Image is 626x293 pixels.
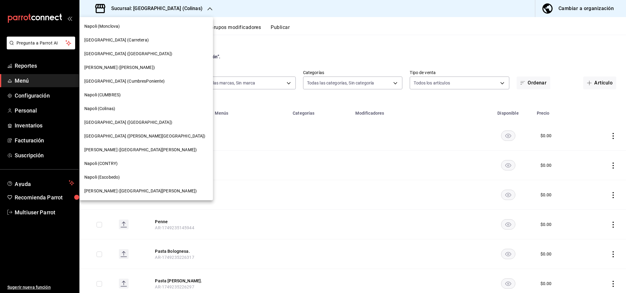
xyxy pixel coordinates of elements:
[84,147,197,153] span: [PERSON_NAME] ([GEOGRAPHIC_DATA][PERSON_NAME])
[84,105,115,112] span: Napoli (Colinas)
[79,88,213,102] div: Napoli (CUMBRES)
[79,116,213,129] div: [GEOGRAPHIC_DATA] ([GEOGRAPHIC_DATA])
[79,33,213,47] div: [GEOGRAPHIC_DATA] (Carretera)
[84,92,121,98] span: Napoli (CUMBRES)
[79,157,213,170] div: Napoli (CONTRY)
[79,74,213,88] div: [GEOGRAPHIC_DATA] (CumbresPoniente)
[84,188,197,194] span: [PERSON_NAME] ([GEOGRAPHIC_DATA][PERSON_NAME])
[79,129,213,143] div: [GEOGRAPHIC_DATA] ([PERSON_NAME][GEOGRAPHIC_DATA])
[79,170,213,184] div: Napoli (Escobedo)
[79,143,213,157] div: [PERSON_NAME] ([GEOGRAPHIC_DATA][PERSON_NAME])
[79,102,213,116] div: Napoli (Colinas)
[84,133,206,139] span: [GEOGRAPHIC_DATA] ([PERSON_NAME][GEOGRAPHIC_DATA])
[84,160,118,167] span: Napoli (CONTRY)
[84,23,120,30] span: Napoli (Monclova)
[79,20,213,33] div: Napoli (Monclova)
[84,37,149,43] span: [GEOGRAPHIC_DATA] (Carretera)
[79,47,213,61] div: [GEOGRAPHIC_DATA] ([GEOGRAPHIC_DATA])
[84,174,120,180] span: Napoli (Escobedo)
[79,61,213,74] div: [PERSON_NAME] ([PERSON_NAME])
[84,78,165,84] span: [GEOGRAPHIC_DATA] (CumbresPoniente)
[79,184,213,198] div: [PERSON_NAME] ([GEOGRAPHIC_DATA][PERSON_NAME])
[84,64,155,71] span: [PERSON_NAME] ([PERSON_NAME])
[84,119,172,126] span: [GEOGRAPHIC_DATA] ([GEOGRAPHIC_DATA])
[84,51,172,57] span: [GEOGRAPHIC_DATA] ([GEOGRAPHIC_DATA])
